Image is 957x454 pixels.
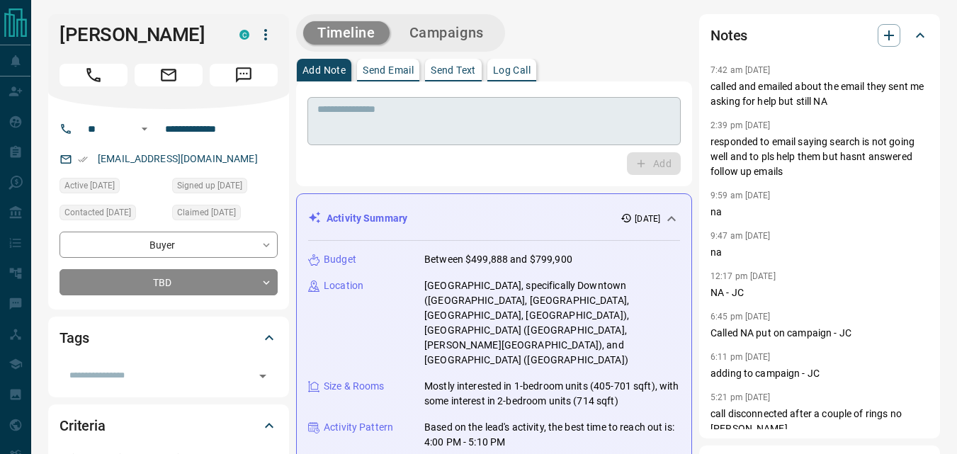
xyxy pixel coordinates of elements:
[135,64,203,86] span: Email
[424,278,680,368] p: [GEOGRAPHIC_DATA], specifically Downtown ([GEOGRAPHIC_DATA], [GEOGRAPHIC_DATA], [GEOGRAPHIC_DATA]...
[253,366,273,386] button: Open
[710,312,771,322] p: 6:45 pm [DATE]
[302,65,346,75] p: Add Note
[710,18,929,52] div: Notes
[308,205,680,232] div: Activity Summary[DATE]
[431,65,476,75] p: Send Text
[172,178,278,198] div: Thu Dec 26 2024
[395,21,498,45] button: Campaigns
[710,205,929,220] p: na
[64,178,115,193] span: Active [DATE]
[710,326,929,341] p: Called NA put on campaign - JC
[60,178,165,198] div: Thu Dec 26 2024
[710,191,771,200] p: 9:59 am [DATE]
[327,211,407,226] p: Activity Summary
[177,178,242,193] span: Signed up [DATE]
[239,30,249,40] div: condos.ca
[424,379,680,409] p: Mostly interested in 1-bedroom units (405-701 sqft), with some interest in 2-bedroom units (714 s...
[424,252,572,267] p: Between $499,888 and $799,900
[710,285,929,300] p: NA - JC
[324,252,356,267] p: Budget
[172,205,278,225] div: Thu Dec 26 2024
[324,379,385,394] p: Size & Rooms
[710,407,929,436] p: call disconnected after a couple of rings no [PERSON_NAME]
[710,79,929,109] p: called and emailed about the email they sent me asking for help but still NA
[60,327,89,349] h2: Tags
[710,352,771,362] p: 6:11 pm [DATE]
[303,21,390,45] button: Timeline
[363,65,414,75] p: Send Email
[60,205,165,225] div: Mon Sep 15 2025
[324,420,393,435] p: Activity Pattern
[424,420,680,450] p: Based on the lead's activity, the best time to reach out is: 4:00 PM - 5:10 PM
[710,120,771,130] p: 2:39 pm [DATE]
[710,366,929,381] p: adding to campaign - JC
[60,23,218,46] h1: [PERSON_NAME]
[98,153,258,164] a: [EMAIL_ADDRESS][DOMAIN_NAME]
[60,232,278,258] div: Buyer
[64,205,131,220] span: Contacted [DATE]
[60,321,278,355] div: Tags
[136,120,153,137] button: Open
[60,64,128,86] span: Call
[710,392,771,402] p: 5:21 pm [DATE]
[635,212,660,225] p: [DATE]
[60,414,106,437] h2: Criteria
[78,154,88,164] svg: Email Verified
[710,245,929,260] p: na
[177,205,236,220] span: Claimed [DATE]
[710,271,776,281] p: 12:17 pm [DATE]
[60,409,278,443] div: Criteria
[710,24,747,47] h2: Notes
[710,65,771,75] p: 7:42 am [DATE]
[493,65,531,75] p: Log Call
[710,135,929,179] p: responded to email saying search is not going well and to pls help them but hasnt answered follow...
[710,231,771,241] p: 9:47 am [DATE]
[210,64,278,86] span: Message
[324,278,363,293] p: Location
[60,269,278,295] div: TBD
